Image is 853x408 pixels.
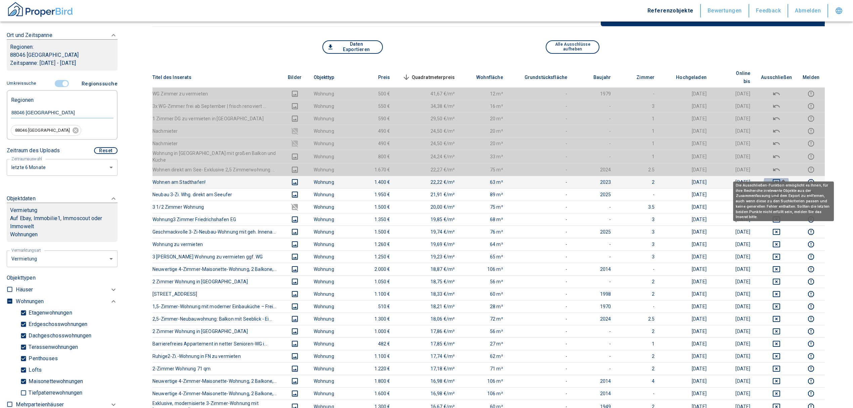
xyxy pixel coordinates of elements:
[803,228,819,236] button: report this listing
[352,250,396,263] td: 1.250 €
[803,90,819,98] button: report this listing
[152,300,281,313] th: 1,5-Zimmer-Wohnung mit moderner Einbauküche – Frei...
[803,365,819,373] button: report this listing
[396,201,460,213] td: 20,00 €/m²
[287,178,303,186] button: images
[508,213,573,226] td: -
[281,67,308,88] th: Bilder
[712,238,756,250] td: [DATE]
[465,73,503,81] span: Wohnfläche
[712,226,756,238] td: [DATE]
[712,125,756,137] td: [DATE]
[152,226,281,238] th: Geschmackvolle 3-Zi-Neubau-Wohnung mit geh. Innena...
[396,288,460,300] td: 18,33 €/m²
[152,67,281,88] th: Titel des Inserats
[626,73,655,81] span: Zimmer
[573,226,616,238] td: 2025
[573,125,616,137] td: -
[460,263,508,275] td: 106 m²
[460,125,508,137] td: 20 m²
[308,100,352,112] td: Wohnung
[10,51,114,59] p: 88046 [GEOGRAPHIC_DATA]
[7,195,36,203] p: Objektdaten
[712,112,756,125] td: [DATE]
[508,288,573,300] td: -
[546,40,599,54] button: Alle Ausschlüsse aufheben
[660,112,712,125] td: [DATE]
[10,231,114,239] p: Wohnungen
[460,150,508,163] td: 33 m²
[712,188,756,201] td: [DATE]
[660,275,712,288] td: [DATE]
[701,4,749,17] button: Bewertungen
[352,238,396,250] td: 1.260 €
[573,163,616,176] td: 2024
[396,137,460,150] td: 24,50 €/m²
[152,125,281,137] th: Nachmieter
[573,87,616,100] td: 1979
[10,214,114,231] p: Auf Ebay, Immobilie1, Immoscout oder Immowelt
[803,153,819,161] button: report this listing
[7,1,74,18] img: ProperBird Logo and Home Button
[460,87,508,100] td: 12 m²
[287,139,303,148] button: images
[152,213,281,226] th: Wohnung3 Zimmer Friedrichshafen EG
[460,100,508,112] td: 16 m²
[660,188,712,201] td: [DATE]
[322,40,383,54] button: Daten Exportieren
[573,213,616,226] td: -
[152,188,281,201] th: Neubau 3-Zi. Whg. direkt am Seeufer
[287,203,303,211] button: images
[508,100,573,112] td: -
[573,263,616,275] td: 2014
[660,238,712,250] td: [DATE]
[94,147,118,154] button: Reset
[733,181,834,221] div: Die Ausschließen-Funktion ermöglicht es Ihnen, für ihre Recherche irrelevante Objekte aus der Zus...
[712,150,756,163] td: [DATE]
[508,87,573,100] td: -
[761,365,792,373] button: deselect this listing
[573,275,616,288] td: -
[308,263,352,275] td: Wohnung
[352,188,396,201] td: 1.950 €
[7,158,118,176] div: letzte 6 Monate
[508,201,573,213] td: -
[152,263,281,275] th: Neuwertige 4-Zimmer-Maisonette-Wohnung, 2 Balkone,...
[616,87,660,100] td: -
[761,102,792,110] button: deselect this listing
[308,112,352,125] td: Wohnung
[761,115,792,123] button: deselect this listing
[396,176,460,188] td: 22,22 €/m²
[367,73,390,81] span: Preis
[308,201,352,213] td: Wohnung
[308,300,352,313] td: Wohnung
[508,226,573,238] td: -
[7,1,74,21] a: ProperBird Logo and Home Button
[460,112,508,125] td: 20 m²
[508,300,573,313] td: -
[660,226,712,238] td: [DATE]
[7,31,52,39] p: Ort und Zeitspanne
[308,188,352,201] td: Wohnung
[396,275,460,288] td: 18,75 €/m²
[460,275,508,288] td: 56 m²
[79,77,118,90] button: Regionssuche
[352,163,396,176] td: 1.670 €
[803,390,819,398] button: report this listing
[761,302,792,311] button: deselect this listing
[712,213,756,226] td: [DATE]
[308,275,352,288] td: Wohnung
[508,176,573,188] td: -
[460,288,508,300] td: 60 m²
[803,302,819,311] button: report this listing
[508,238,573,250] td: -
[396,112,460,125] td: 29,50 €/m²
[803,240,819,248] button: report this listing
[152,163,281,176] th: Wohnen direkt am See- Exklusive 2,5 Zimmerwohnung ...
[352,300,396,313] td: 510 €
[573,288,616,300] td: 1998
[352,87,396,100] td: 500 €
[352,201,396,213] td: 1.500 €
[396,163,460,176] td: 22,27 €/m²
[616,137,660,150] td: 1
